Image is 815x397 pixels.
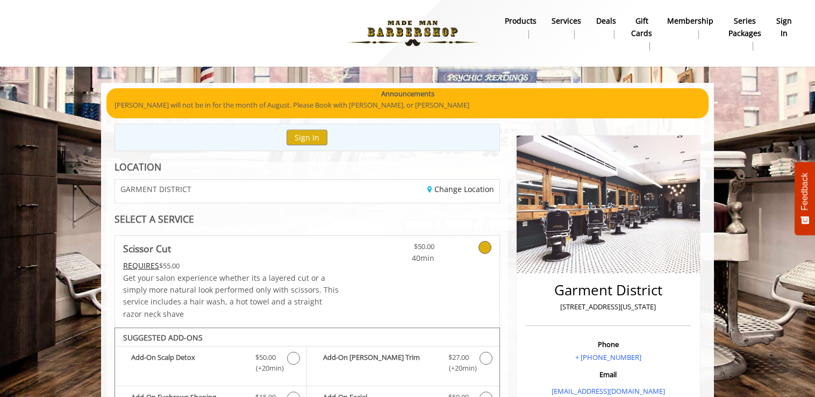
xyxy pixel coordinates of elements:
[589,13,624,41] a: DealsDeals
[115,160,161,173] b: LOCATION
[120,352,301,377] label: Add-On Scalp Detox
[120,185,191,193] span: GARMENT DISTRICT
[123,272,339,321] p: Get your salon experience whether its a layered cut or a simply more natural look performed only ...
[528,371,688,378] h3: Email
[427,184,494,194] a: Change Location
[323,352,437,374] b: Add-On [PERSON_NAME] Trim
[795,162,815,235] button: Feedback - Show survey
[312,352,494,377] label: Add-On Beard Trim
[131,352,245,374] b: Add-On Scalp Detox
[624,13,660,53] a: Gift cardsgift cards
[115,100,700,111] p: [PERSON_NAME] will not be in for the month of August. Please Book with [PERSON_NAME], or [PERSON_...
[631,15,652,39] b: gift cards
[497,13,544,41] a: Productsproducts
[442,363,474,374] span: (+20min )
[123,260,159,271] span: This service needs some Advance to be paid before we block your appointment
[123,260,339,272] div: $55.00
[528,301,688,313] p: [STREET_ADDRESS][US_STATE]
[800,173,810,210] span: Feedback
[448,352,469,363] span: $27.00
[660,13,721,41] a: MembershipMembership
[721,13,769,53] a: Series packagesSeries packages
[575,352,641,362] a: + [PHONE_NUMBER]
[115,214,500,224] div: SELECT A SERVICE
[287,130,327,145] button: Sign In
[528,282,688,298] h2: Garment District
[339,4,487,63] img: Made Man Barbershop logo
[371,236,434,264] a: $50.00
[255,352,276,363] span: $50.00
[596,15,616,27] b: Deals
[544,13,589,41] a: ServicesServices
[667,15,713,27] b: Membership
[769,13,799,41] a: sign insign in
[728,15,761,39] b: Series packages
[505,15,537,27] b: products
[528,341,688,348] h3: Phone
[250,363,282,374] span: (+20min )
[552,15,581,27] b: Services
[371,252,434,264] span: 40min
[552,386,665,396] a: [EMAIL_ADDRESS][DOMAIN_NAME]
[123,332,203,343] b: SUGGESTED ADD-ONS
[123,241,171,256] b: Scissor Cut
[776,15,792,39] b: sign in
[381,88,434,100] b: Announcements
